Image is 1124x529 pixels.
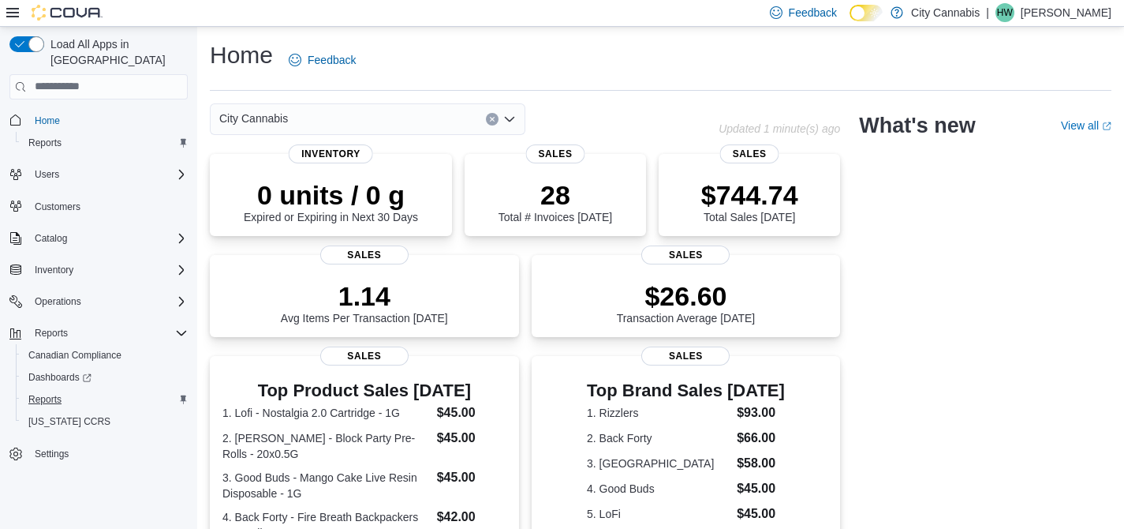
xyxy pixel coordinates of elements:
a: Customers [28,197,87,216]
a: Reports [22,390,68,409]
span: Reports [35,327,68,340]
div: Transaction Average [DATE] [617,280,756,325]
button: Catalog [3,227,194,249]
span: Reports [28,324,188,343]
button: Operations [3,291,194,313]
p: 0 units / 0 g [244,179,418,211]
p: 28 [499,179,612,211]
span: Canadian Compliance [22,346,188,365]
span: Customers [28,197,188,216]
span: Inventory [28,261,188,280]
span: Catalog [35,232,67,245]
dd: $42.00 [437,508,506,527]
input: Dark Mode [850,5,883,21]
span: Customers [35,201,80,213]
a: Canadian Compliance [22,346,128,365]
span: Washington CCRS [22,412,188,431]
span: Reports [28,137,62,149]
span: Inventory [35,264,73,276]
a: Reports [22,133,68,152]
a: Dashboards [22,368,98,387]
button: Reports [16,132,194,154]
a: [US_STATE] CCRS [22,412,117,431]
span: Sales [720,144,779,163]
dt: 4. Good Buds [587,481,730,497]
span: Home [35,114,60,127]
span: Sales [526,144,585,163]
a: Home [28,111,66,130]
dt: 3. Good Buds - Mango Cake Live Resin Disposable - 1G [222,470,431,501]
dd: $45.00 [737,479,785,498]
button: [US_STATE] CCRS [16,411,194,433]
button: Reports [28,324,74,343]
span: Users [35,168,59,181]
h3: Top Brand Sales [DATE] [587,381,785,400]
div: Avg Items Per Transaction [DATE] [281,280,448,325]
dd: $45.00 [737,505,785,523]
button: Settings [3,442,194,465]
a: Settings [28,445,75,463]
p: 1.14 [281,280,448,312]
span: Settings [28,444,188,463]
button: Inventory [28,261,80,280]
dd: $45.00 [437,468,506,487]
button: Reports [3,322,194,344]
p: | [986,3,989,22]
span: City Cannabis [219,109,288,128]
a: Dashboards [16,366,194,388]
div: Total # Invoices [DATE] [499,179,612,223]
button: Customers [3,195,194,218]
dt: 1. Rizzlers [587,405,730,421]
dd: $45.00 [437,403,506,422]
dt: 3. [GEOGRAPHIC_DATA] [587,456,730,471]
span: Feedback [789,5,837,21]
button: Reports [16,388,194,411]
button: Home [3,109,194,132]
button: Clear input [486,113,499,126]
dd: $45.00 [437,429,506,448]
span: Dashboards [28,371,91,384]
span: Home [28,111,188,130]
span: Load All Apps in [GEOGRAPHIC_DATA] [44,36,188,68]
div: Haoyi Wang [995,3,1014,22]
dt: 2. Back Forty [587,430,730,446]
dt: 1. Lofi - Nostalgia 2.0 Cartridge - 1G [222,405,431,421]
span: Feedback [308,52,356,68]
h1: Home [210,39,273,71]
button: Canadian Compliance [16,344,194,366]
nav: Complex example [9,103,188,507]
span: Operations [35,295,81,308]
span: Dark Mode [850,21,850,22]
dd: $66.00 [737,429,785,448]
div: Expired or Expiring in Next 30 Days [244,179,418,223]
svg: External link [1102,122,1111,131]
div: Total Sales [DATE] [701,179,798,223]
a: View allExternal link [1061,119,1111,132]
span: Canadian Compliance [28,349,121,362]
span: Inventory [289,144,373,163]
span: Users [28,165,188,184]
button: Users [28,165,65,184]
span: Operations [28,292,188,311]
p: $26.60 [617,280,756,312]
span: HW [997,3,1013,22]
h3: Top Product Sales [DATE] [222,381,506,400]
span: Reports [22,390,188,409]
button: Inventory [3,259,194,281]
img: Cova [32,5,103,21]
span: Dashboards [22,368,188,387]
dd: $93.00 [737,403,785,422]
span: Reports [22,133,188,152]
span: Reports [28,393,62,406]
p: [PERSON_NAME] [1021,3,1111,22]
button: Catalog [28,229,73,248]
dt: 2. [PERSON_NAME] - Block Party Pre-Rolls - 20x0.5G [222,430,431,462]
button: Operations [28,292,88,311]
span: Sales [641,347,730,366]
h2: What's new [859,113,975,138]
span: [US_STATE] CCRS [28,415,110,428]
a: Feedback [282,44,362,76]
dt: 5. LoFi [587,506,730,522]
span: Sales [320,347,409,366]
span: Settings [35,448,69,460]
